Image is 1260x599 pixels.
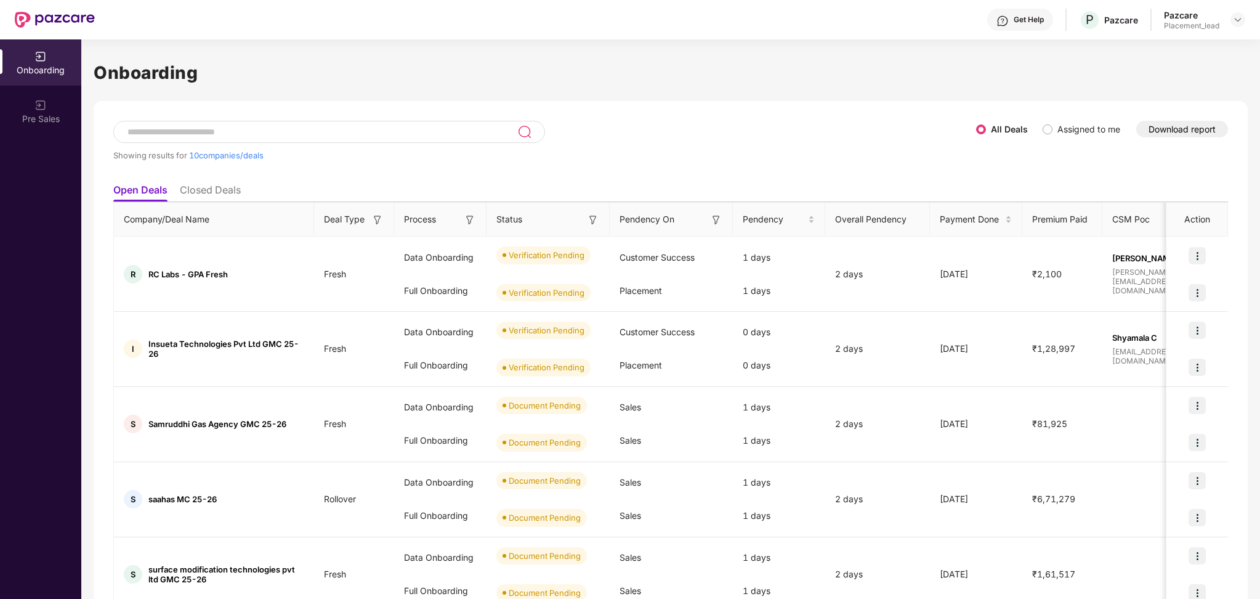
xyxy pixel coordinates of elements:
span: ₹1,28,997 [1022,343,1085,354]
div: Get Help [1014,15,1044,25]
span: Sales [620,477,641,487]
span: [EMAIL_ADDRESS][DOMAIN_NAME] [1112,347,1216,365]
div: 2 days [825,568,930,581]
div: [DATE] [930,342,1022,356]
span: Sales [620,585,641,596]
div: Document Pending [509,436,581,449]
div: Pazcare [1164,9,1219,21]
div: Document Pending [509,475,581,487]
span: [PERSON_NAME][EMAIL_ADDRESS][DOMAIN_NAME] [1112,267,1216,295]
div: 1 days [733,241,825,274]
span: Placement [620,360,662,370]
img: icon [1189,509,1206,526]
span: Pendency [743,213,806,226]
span: P [1086,12,1094,27]
span: Status [496,213,522,226]
span: Customer Success [620,252,695,263]
img: icon [1189,472,1206,489]
label: Assigned to me [1057,124,1120,134]
div: R [124,265,142,283]
img: svg+xml;base64,PHN2ZyBpZD0iRHJvcGRvd24tMzJ4MzIiIHhtbG5zPSJodHRwOi8vd3d3LnczLm9yZy8yMDAwL3N2ZyIgd2... [1233,15,1243,25]
div: 1 days [733,466,825,499]
span: ₹81,925 [1022,418,1077,429]
div: 2 days [825,267,930,281]
span: Samruddhi Gas Agency GMC 25-26 [148,419,286,429]
span: surface modification technologies pvt ltd GMC 25-26 [148,564,304,584]
div: Verification Pending [509,324,584,336]
div: Data Onboarding [394,241,487,274]
span: Pendency On [620,213,674,226]
div: Placement_lead [1164,21,1219,31]
div: [DATE] [930,568,1022,581]
span: Sales [620,510,641,521]
span: Placement [620,285,662,296]
th: Premium Paid [1022,203,1102,237]
th: Payment Done [930,203,1022,237]
img: svg+xml;base64,PHN2ZyB3aWR0aD0iMTYiIGhlaWdodD0iMTYiIHZpZXdCb3g9IjAgMCAxNiAxNiIgZmlsbD0ibm9uZSIgeG... [371,214,384,226]
div: 1 days [733,424,825,457]
div: S [124,565,142,584]
div: [DATE] [930,492,1022,506]
span: Fresh [314,343,356,354]
span: RC Labs - GPA Fresh [148,269,228,279]
div: Full Onboarding [394,499,487,532]
h1: Onboarding [94,59,1248,86]
span: ₹2,100 [1022,269,1072,279]
div: 2 days [825,492,930,506]
img: svg+xml;base64,PHN2ZyB3aWR0aD0iMjAiIGhlaWdodD0iMjAiIHZpZXdCb3g9IjAgMCAyMCAyMCIgZmlsbD0ibm9uZSIgeG... [34,51,47,63]
div: Full Onboarding [394,424,487,457]
th: Action [1166,203,1228,237]
div: [DATE] [930,417,1022,431]
img: svg+xml;base64,PHN2ZyB3aWR0aD0iMTYiIGhlaWdodD0iMTYiIHZpZXdCb3g9IjAgMCAxNiAxNiIgZmlsbD0ibm9uZSIgeG... [710,214,722,226]
span: Fresh [314,269,356,279]
div: Pazcare [1104,14,1138,26]
img: svg+xml;base64,PHN2ZyB3aWR0aD0iMjAiIGhlaWdodD0iMjAiIHZpZXdCb3g9IjAgMCAyMCAyMCIgZmlsbD0ibm9uZSIgeG... [34,99,47,112]
img: svg+xml;base64,PHN2ZyB3aWR0aD0iMjQiIGhlaWdodD0iMjUiIHZpZXdCb3g9IjAgMCAyNCAyNSIgZmlsbD0ibm9uZSIgeG... [517,124,531,139]
span: Insueta Technologies Pvt Ltd GMC 25-26 [148,339,304,359]
span: Sales [620,552,641,563]
div: Full Onboarding [394,274,487,308]
div: Document Pending [509,587,581,599]
span: Fresh [314,418,356,429]
div: 0 days [733,349,825,382]
th: Company/Deal Name [114,203,314,237]
span: 10 companies/deals [189,150,264,160]
div: S [124,415,142,433]
div: Full Onboarding [394,349,487,382]
label: All Deals [991,124,1028,134]
img: New Pazcare Logo [15,12,95,28]
div: Data Onboarding [394,466,487,499]
li: Closed Deals [180,184,241,202]
span: Deal Type [324,213,365,226]
li: Open Deals [113,184,168,202]
span: Sales [620,402,641,412]
span: Rollover [314,494,366,504]
div: 2 days [825,342,930,356]
img: svg+xml;base64,PHN2ZyB3aWR0aD0iMTYiIGhlaWdodD0iMTYiIHZpZXdCb3g9IjAgMCAxNiAxNiIgZmlsbD0ibm9uZSIgeG... [464,214,476,226]
span: Fresh [314,569,356,579]
span: ₹1,61,517 [1022,569,1085,579]
span: ₹6,71,279 [1022,494,1085,504]
span: Payment Done [940,213,1003,226]
div: Data Onboarding [394,541,487,574]
span: Sales [620,435,641,446]
div: Data Onboarding [394,391,487,424]
span: [PERSON_NAME] [1112,253,1216,263]
img: svg+xml;base64,PHN2ZyBpZD0iSGVscC0zMngzMiIgeG1sbnM9Imh0dHA6Ly93d3cudzMub3JnLzIwMDAvc3ZnIiB3aWR0aD... [996,15,1009,27]
img: icon [1189,284,1206,301]
div: Verification Pending [509,287,584,299]
span: Process [404,213,436,226]
div: Document Pending [509,399,581,412]
img: icon [1189,434,1206,451]
span: Customer Success [620,327,695,337]
div: 0 days [733,316,825,349]
div: S [124,490,142,508]
div: Verification Pending [509,361,584,373]
div: Showing results for [113,150,976,160]
span: Shyamala C [1112,333,1216,343]
div: Document Pending [509,511,581,524]
div: [DATE] [930,267,1022,281]
img: icon [1189,322,1206,339]
img: icon [1189,397,1206,414]
div: Document Pending [509,550,581,562]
